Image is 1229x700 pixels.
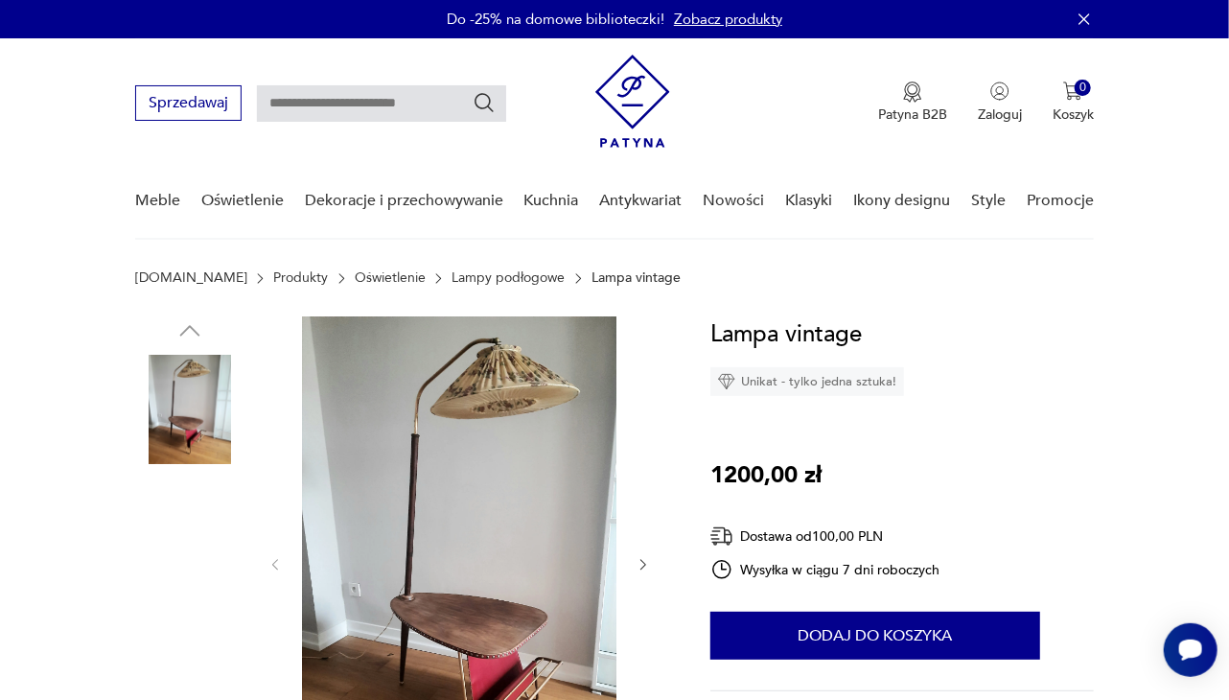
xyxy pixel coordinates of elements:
[1053,82,1094,124] button: 0Koszyk
[135,355,244,464] img: Zdjęcie produktu Lampa vintage
[355,270,426,286] a: Oświetlenie
[710,525,940,548] div: Dostawa od 100,00 PLN
[1027,164,1094,238] a: Promocje
[785,164,832,238] a: Klasyki
[591,270,681,286] p: Lampa vintage
[990,82,1009,101] img: Ikonka użytkownika
[600,164,683,238] a: Antykwariat
[710,457,822,494] p: 1200,00 zł
[878,105,947,124] p: Patyna B2B
[971,164,1006,238] a: Style
[1053,105,1094,124] p: Koszyk
[595,55,670,148] img: Patyna - sklep z meblami i dekoracjami vintage
[1075,80,1091,96] div: 0
[452,270,566,286] a: Lampy podłogowe
[703,164,764,238] a: Nowości
[710,558,940,581] div: Wysyłka w ciągu 7 dni roboczych
[710,612,1040,660] button: Dodaj do koszyka
[473,91,496,114] button: Szukaj
[878,82,947,124] a: Ikona medaluPatyna B2B
[853,164,950,238] a: Ikony designu
[135,270,247,286] a: [DOMAIN_NAME]
[274,270,329,286] a: Produkty
[978,82,1022,124] button: Zaloguj
[710,316,862,353] h1: Lampa vintage
[135,478,244,587] img: Zdjęcie produktu Lampa vintage
[201,164,284,238] a: Oświetlenie
[1164,623,1217,677] iframe: Smartsupp widget button
[135,85,242,121] button: Sprzedawaj
[305,164,503,238] a: Dekoracje i przechowywanie
[878,82,947,124] button: Patyna B2B
[978,105,1022,124] p: Zaloguj
[447,10,664,29] p: Do -25% na domowe biblioteczki!
[135,98,242,111] a: Sprzedawaj
[1063,82,1082,101] img: Ikona koszyka
[718,373,735,390] img: Ikona diamentu
[135,164,180,238] a: Meble
[710,367,904,396] div: Unikat - tylko jedna sztuka!
[674,10,782,29] a: Zobacz produkty
[903,82,922,103] img: Ikona medalu
[524,164,579,238] a: Kuchnia
[710,525,733,548] img: Ikona dostawy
